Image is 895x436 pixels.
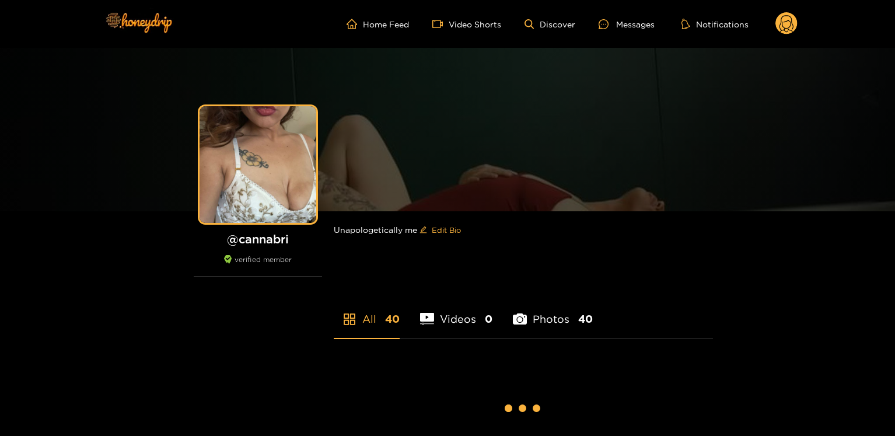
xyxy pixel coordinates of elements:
[432,19,501,29] a: Video Shorts
[419,226,427,235] span: edit
[432,224,461,236] span: Edit Bio
[420,285,492,338] li: Videos
[417,221,463,239] button: editEdit Bio
[194,255,322,277] div: verified member
[385,312,400,326] span: 40
[194,232,322,246] h1: @ cannabri
[525,19,575,29] a: Discover
[347,19,409,29] a: Home Feed
[334,211,713,249] div: Unapologetically me
[678,18,752,30] button: Notifications
[347,19,363,29] span: home
[334,285,400,338] li: All
[578,312,593,326] span: 40
[432,19,449,29] span: video-camera
[342,312,356,326] span: appstore
[599,18,655,31] div: Messages
[485,312,492,326] span: 0
[513,285,593,338] li: Photos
